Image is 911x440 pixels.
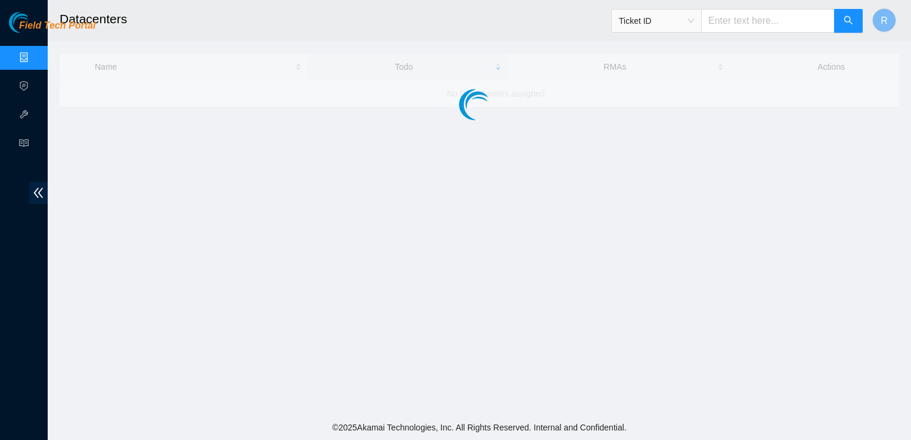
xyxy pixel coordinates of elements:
[9,21,95,37] a: Akamai TechnologiesField Tech Portal
[881,13,888,28] span: R
[872,8,896,32] button: R
[48,415,911,440] footer: © 2025 Akamai Technologies, Inc. All Rights Reserved. Internal and Confidential.
[834,9,863,33] button: search
[19,133,29,157] span: read
[844,16,853,27] span: search
[29,182,48,204] span: double-left
[19,20,95,32] span: Field Tech Portal
[9,12,60,33] img: Akamai Technologies
[619,12,694,30] span: Ticket ID
[701,9,835,33] input: Enter text here...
